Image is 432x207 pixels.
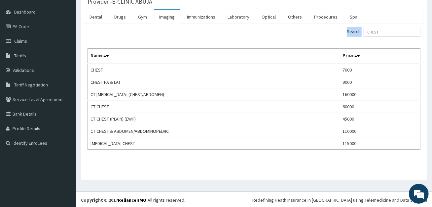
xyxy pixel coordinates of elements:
span: Claims [14,38,27,44]
a: RelianceHMO [118,197,146,203]
td: CT CHEST & ABDOMEN/ABDOMINOPELVIC [88,125,340,137]
td: [MEDICAL_DATA] CHEST [88,137,340,150]
a: Drugs [109,10,131,24]
th: Price [340,49,420,64]
strong: Copyright © 2017 . [81,197,148,203]
td: CHEST PA & LAT [88,76,340,88]
img: d_794563401_company_1708531726252_794563401 [12,33,27,50]
a: Immunizations [182,10,221,24]
a: Optical [256,10,281,24]
td: 160000 [340,88,420,101]
label: Search: [347,27,420,37]
textarea: Type your message and hit 'Enter' [3,137,126,160]
span: Tariffs [14,53,26,59]
td: CT [MEDICAL_DATA] (CHEST/ABDOMEN) [88,88,340,101]
td: CT CHEST (PLAIN) (EWH) [88,113,340,125]
span: We're online! [38,62,91,129]
div: Redefining Heath Insurance in [GEOGRAPHIC_DATA] using Telemedicine and Data Science! [252,197,427,203]
a: Laboratory [222,10,255,24]
a: Others [283,10,307,24]
td: CT CHEST [88,101,340,113]
td: 45000 [340,113,420,125]
td: 115000 [340,137,420,150]
div: Chat with us now [34,37,111,46]
a: Procedures [309,10,343,24]
span: Tariff Negotiation [14,82,48,88]
a: Imaging [154,10,180,24]
td: 60000 [340,101,420,113]
input: Search: [364,27,420,37]
a: Dental [84,10,107,24]
td: 110000 [340,125,420,137]
a: Spa [344,10,363,24]
td: 9000 [340,76,420,88]
div: Minimize live chat window [108,3,124,19]
a: Gym [133,10,152,24]
th: Name [88,49,340,64]
td: CHEST [88,64,340,76]
span: Dashboard [14,9,36,15]
td: 7000 [340,64,420,76]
